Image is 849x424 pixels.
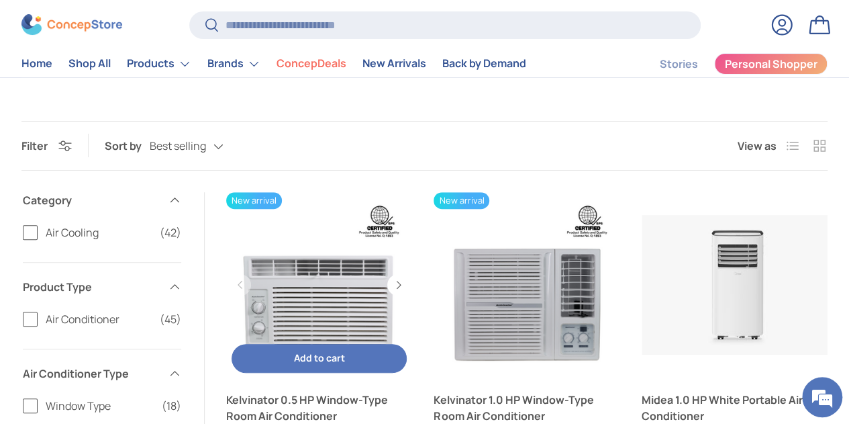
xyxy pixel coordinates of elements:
[434,192,619,378] a: Kelvinator 1.0 HP Window-Type Room Air Conditioner
[442,51,526,77] a: Back by Demand
[226,192,282,209] span: New arrival
[21,51,52,77] a: Home
[150,134,250,158] button: Best selling
[199,50,268,77] summary: Brands
[226,192,412,378] a: Kelvinator 0.5 HP Window-Type Room Air Conditioner
[725,59,817,70] span: Personal Shopper
[21,50,526,77] nav: Primary
[21,138,48,153] span: Filter
[46,311,152,327] span: Air Conditioner
[23,349,181,398] summary: Air Conditioner Type
[23,192,160,208] span: Category
[738,138,777,154] span: View as
[162,398,181,414] span: (18)
[160,311,181,327] span: (45)
[434,192,489,209] span: New arrival
[642,392,828,424] a: Midea 1.0 HP White Portable Air Conditioner
[23,279,160,295] span: Product Type
[277,51,346,77] a: ConcepDeals
[21,138,72,153] button: Filter
[119,50,199,77] summary: Products
[46,224,152,241] span: Air Cooling
[226,392,412,424] a: Kelvinator 0.5 HP Window-Type Room Air Conditioner
[232,344,407,373] button: Add to cart
[160,224,181,241] span: (42)
[714,53,828,75] a: Personal Shopper
[68,51,111,77] a: Shop All
[150,140,206,153] span: Best selling
[46,398,154,414] span: Window Type
[642,192,828,378] a: Midea 1.0 HP White Portable Air Conditioner
[660,51,698,77] a: Stories
[21,15,122,36] img: ConcepStore
[628,50,828,77] nav: Secondary
[23,176,181,224] summary: Category
[105,138,150,154] label: Sort by
[23,263,181,311] summary: Product Type
[294,351,345,364] span: Add to cart
[434,392,619,424] a: Kelvinator 1.0 HP Window-Type Room Air Conditioner
[23,366,160,382] span: Air Conditioner Type
[362,51,426,77] a: New Arrivals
